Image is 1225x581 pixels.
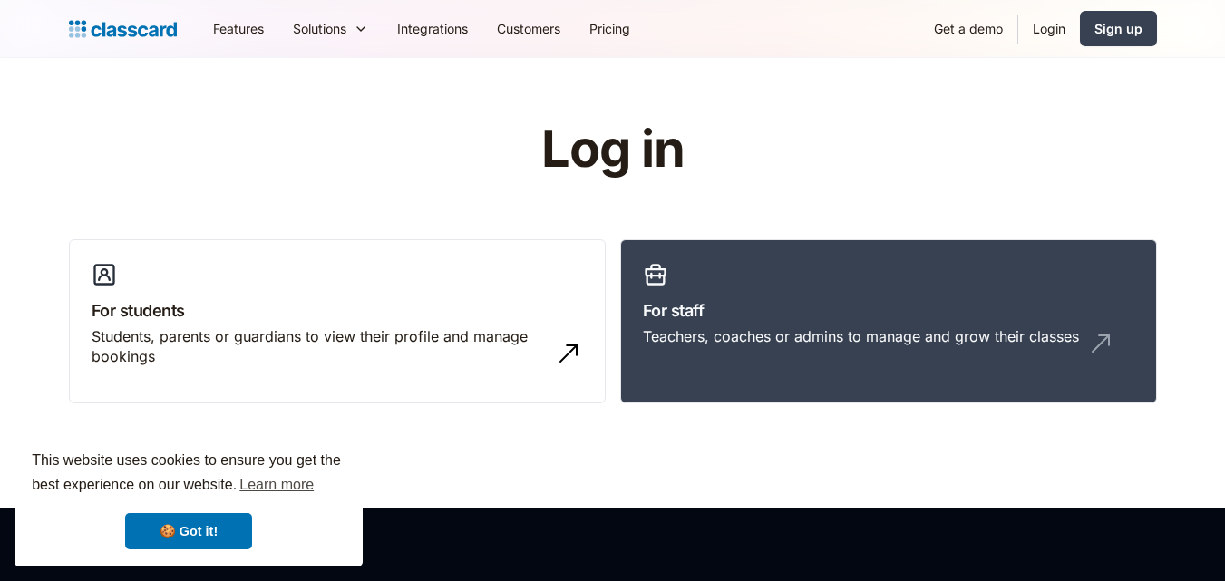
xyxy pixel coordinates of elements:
a: For studentsStudents, parents or guardians to view their profile and manage bookings [69,239,606,404]
div: Solutions [293,19,346,38]
a: Sign up [1080,11,1157,46]
h3: For students [92,298,583,323]
span: This website uses cookies to ensure you get the best experience on our website. [32,450,345,499]
div: cookieconsent [15,432,363,566]
div: Solutions [278,8,383,49]
a: Integrations [383,8,482,49]
a: Pricing [575,8,645,49]
a: Customers [482,8,575,49]
a: dismiss cookie message [125,513,252,549]
a: For staffTeachers, coaches or admins to manage and grow their classes [620,239,1157,404]
a: Features [199,8,278,49]
div: Teachers, coaches or admins to manage and grow their classes [643,326,1079,346]
h3: For staff [643,298,1134,323]
div: Students, parents or guardians to view their profile and manage bookings [92,326,547,367]
a: Get a demo [919,8,1017,49]
a: Logo [69,16,177,42]
a: Login [1018,8,1080,49]
div: Sign up [1094,19,1142,38]
h1: Log in [325,121,900,178]
a: learn more about cookies [237,471,316,499]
